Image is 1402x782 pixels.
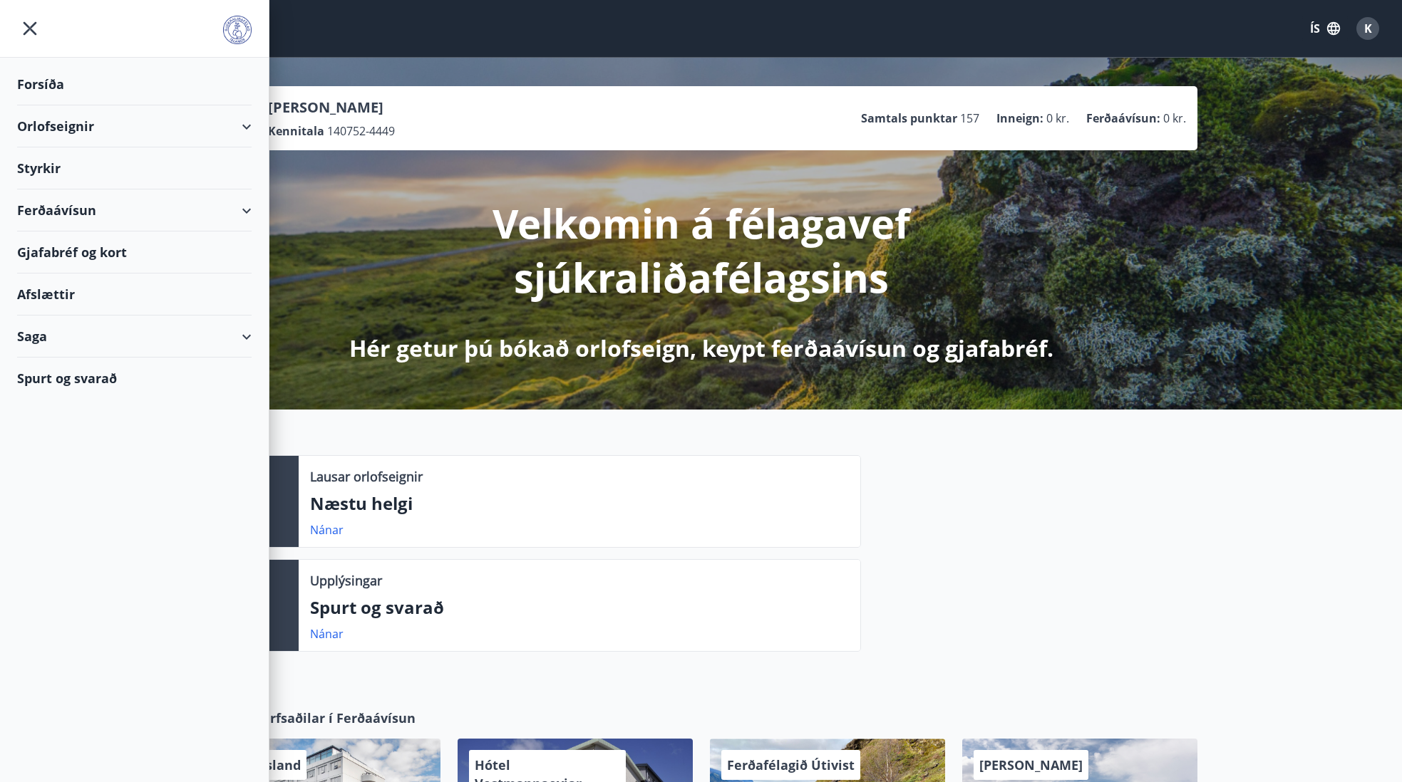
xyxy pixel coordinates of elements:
[727,756,855,773] span: Ferðafélagið Útivist
[310,467,423,486] p: Lausar orlofseignir
[17,273,252,316] div: Afslættir
[325,196,1078,304] p: Velkomin á félagavef sjúkraliðafélagsins
[979,756,1083,773] span: [PERSON_NAME]
[268,123,324,139] p: Kennitala
[223,16,252,44] img: union_logo
[1046,110,1069,126] span: 0 kr.
[960,110,979,126] span: 157
[310,595,849,620] p: Spurt og svarað
[17,358,252,399] div: Spurt og svarað
[310,571,382,590] p: Upplýsingar
[1302,16,1348,41] button: ÍS
[327,123,395,139] span: 140752-4449
[1086,110,1160,126] p: Ferðaávísun :
[222,709,416,727] span: Samstarfsaðilar í Ferðaávísun
[17,189,252,231] div: Ferðaávísun
[17,147,252,189] div: Styrkir
[17,105,252,147] div: Orlofseignir
[310,626,344,642] a: Nánar
[861,110,957,126] p: Samtals punktar
[996,110,1043,126] p: Inneign :
[17,316,252,358] div: Saga
[349,333,1053,364] p: Hér getur þú bókað orlofseign, keypt ferðaávísun og gjafabréf.
[17,16,43,41] button: menu
[310,491,849,516] p: Næstu helgi
[310,522,344,538] a: Nánar
[1163,110,1186,126] span: 0 kr.
[268,98,395,118] p: [PERSON_NAME]
[17,231,252,273] div: Gjafabréf og kort
[1364,21,1372,36] span: K
[17,63,252,105] div: Forsíða
[1351,11,1385,46] button: K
